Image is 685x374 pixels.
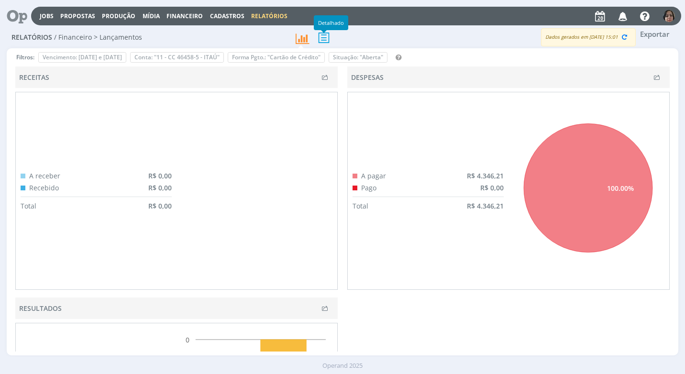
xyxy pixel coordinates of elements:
[57,12,98,20] button: Propostas
[11,33,52,42] span: Relatórios
[148,183,172,193] div: R$ 0,00
[148,171,172,181] div: R$ 0,00
[251,12,287,20] a: Relatórios
[19,72,49,82] div: Receitas
[480,183,504,193] div: R$ 0,00
[467,171,504,181] div: R$ 4.346,21
[329,52,387,63] button: Situação: "Aberta"
[134,53,220,61] span: Conta: "11 - CC 46458-5 - ITAÚ"
[40,12,54,20] a: Jobs
[248,12,290,20] button: Relatórios
[361,183,376,192] span: Pago
[19,303,62,313] div: Resultados
[38,52,126,63] button: Vencimento: [DATE] e [DATE]
[102,12,135,20] a: Produção
[16,53,34,62] span: Filtros:
[353,201,368,211] div: Total
[663,10,675,22] img: 6
[166,12,203,20] span: Financeiro
[636,28,674,40] button: Exportar
[314,15,348,30] div: Detalhado
[333,53,383,61] span: Situação: "Aberta"
[228,52,325,63] button: Forma Pgto.: "Cartão de Crédito"
[60,12,95,20] a: Propostas
[186,335,189,344] text: 0
[607,184,634,193] text: 100.00%
[361,171,386,180] span: A pagar
[164,12,206,20] button: Financeiro
[210,12,244,20] span: Cadastros
[54,33,142,42] span: / Financeiro > Lançamentos
[351,72,384,82] div: Despesas
[21,201,36,211] div: Total
[29,183,59,192] span: Recebido
[37,12,56,20] button: Jobs
[140,12,163,20] button: Mídia
[29,171,60,180] span: A receber
[663,8,675,24] button: 6
[232,53,320,61] span: Forma Pgto.: "Cartão de Crédito"
[541,28,636,46] div: Dados gerados em [DATE] 15:01
[148,201,172,211] div: R$ 0,00
[207,12,247,20] button: Cadastros
[467,201,504,211] div: R$ 4.346,21
[99,12,138,20] button: Produção
[43,53,122,61] span: Vencimento: [DATE] e [DATE]
[130,52,224,63] button: Conta: "11 - CC 46458-5 - ITAÚ"
[143,12,160,20] a: Mídia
